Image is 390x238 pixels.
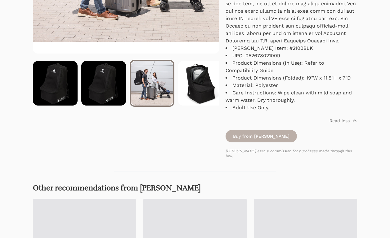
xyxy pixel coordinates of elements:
span: Material: Polyester [232,82,278,88]
a: Buy from [PERSON_NAME] [226,130,297,142]
h2: Other recommendations from [PERSON_NAME] [33,184,357,193]
span: UPC: 052678021009 [232,53,280,58]
p: [PERSON_NAME] earn a commission for purchases made through this link. [226,149,357,158]
span: Care Instructions: Wipe clean with mild soap and warm water. Dry thoroughly. [226,90,352,103]
p: Read less [329,118,350,124]
span: Product Dimensions (Folded): 19"W x 11.5"H x 7"D [232,75,351,81]
span: Product Dimensions (In Use): Refer to Compatibility Guide [226,60,324,73]
button: Read less [329,118,357,124]
span: Adult Use Only. [232,105,269,110]
span: [PERSON_NAME] Item: #2100BLK [232,45,313,51]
